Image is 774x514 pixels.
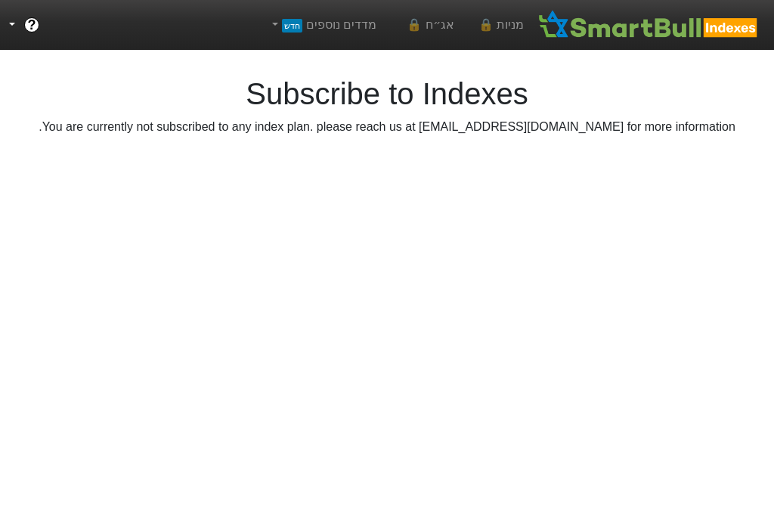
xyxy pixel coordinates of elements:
[282,19,302,33] span: חדש
[28,15,36,36] span: ?
[36,76,738,112] h1: Subscribe to Indexes
[36,118,738,136] p: You are currently not subscribed to any index plan. please reach us at [EMAIL_ADDRESS][DOMAIN_NAM...
[263,10,383,40] a: מדדים נוספיםחדש
[536,10,762,40] img: SmartBull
